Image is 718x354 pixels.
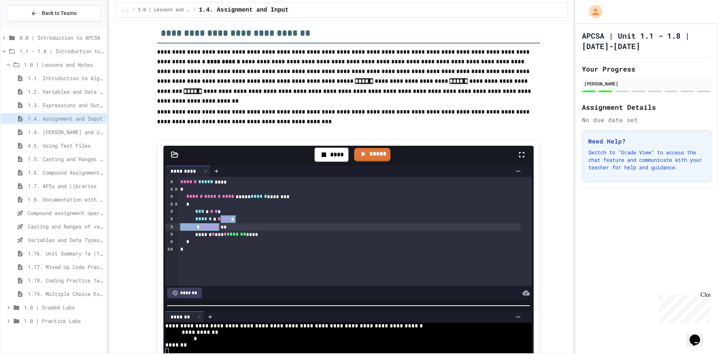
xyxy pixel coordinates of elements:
span: 1.0 | Lessons and Notes [24,61,104,69]
span: 1.6. Compound Assignment Operators [28,169,104,176]
span: Casting and Ranges of variables - Quiz [28,223,104,230]
span: / [132,7,135,13]
h3: Need Help? [588,137,705,146]
span: 1.4. Assignment and Input [199,6,289,15]
span: 1.17. Mixed Up Code Practice 1.1-1.6 [28,263,104,271]
span: 1.3. Expressions and Output [New] [28,101,104,109]
span: 1.7. APIs and Libraries [28,182,104,190]
span: 1.1. Introduction to Algorithms, Programming, and Compilers [28,74,104,82]
span: 1.2. Variables and Data Types [28,88,104,96]
span: 1.1 - 1.8 | Introduction to Java [19,47,104,55]
span: 1.0 | Lessons and Notes [138,7,190,13]
span: 1.19. Multiple Choice Exercises for Unit 1a (1.1-1.6) [28,290,104,298]
p: Switch to "Grade View" to access the chat feature and communicate with your teacher for help and ... [588,149,705,171]
span: / [193,7,196,13]
span: 4.6. Using Text Files [28,142,104,149]
h2: Your Progress [582,64,711,74]
span: Variables and Data Types - Quiz [28,236,104,244]
button: Back to Teams [7,5,101,21]
span: 1.5. Casting and Ranges of Values [28,155,104,163]
span: 1.4. Assignment and Input [28,115,104,122]
div: Chat with us now!Close [3,3,52,48]
span: 1.18. Coding Practice 1a (1.1-1.6) [28,276,104,284]
span: Compound assignment operators - Quiz [28,209,104,217]
div: No due date set [582,115,711,124]
div: [PERSON_NAME] [584,80,709,87]
span: 1.8. Documentation with Comments and Preconditions [28,196,104,203]
span: 1.4. [PERSON_NAME] and User Input [28,128,104,136]
span: 1.0 | Graded Labs [24,303,104,311]
span: Back to Teams [42,9,77,17]
iframe: chat widget [656,291,711,323]
iframe: chat widget [687,324,711,347]
div: My Account [581,3,604,20]
h2: Assignment Details [582,102,711,112]
span: 0.0 | Introduction to APCSA [19,34,104,42]
span: 1.16. Unit Summary 1a (1.1-1.6) [28,249,104,257]
span: ... [121,7,129,13]
h1: APCSA | Unit 1.1 - 1.8 | [DATE]-[DATE] [582,30,711,51]
span: 1.0 | Practice Labs [24,317,104,325]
